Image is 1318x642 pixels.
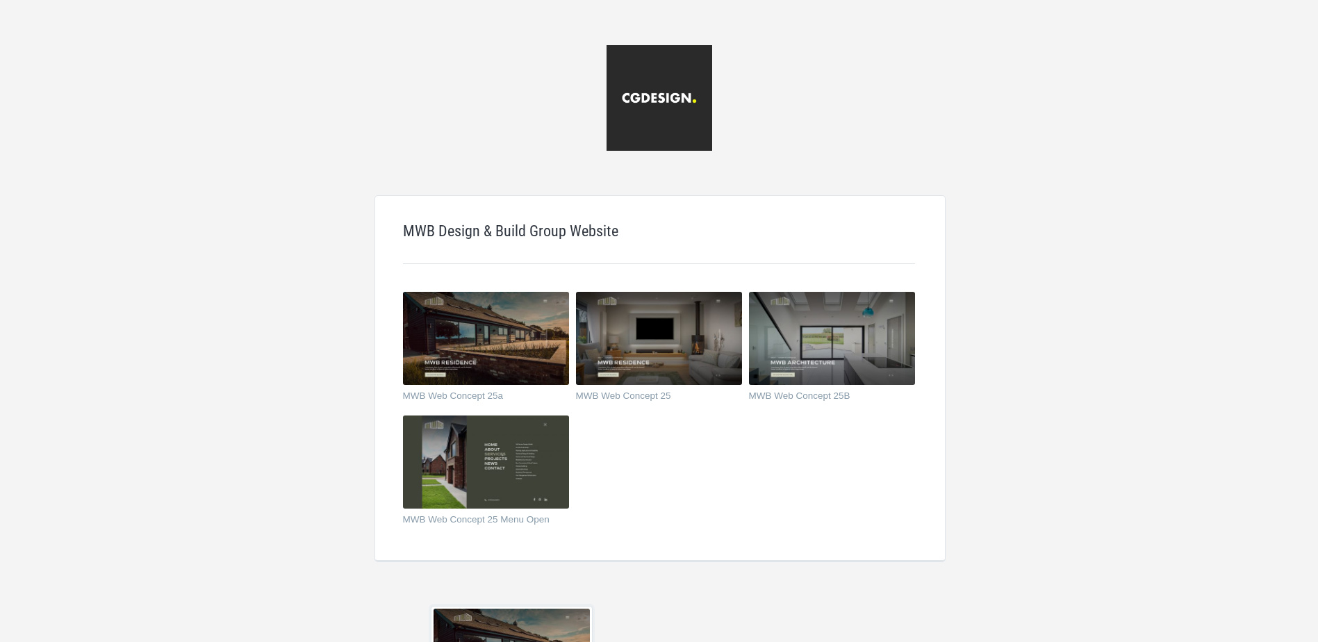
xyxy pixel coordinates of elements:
[403,292,569,385] img: cgdesign_laei5m_thumb.jpg
[403,415,569,509] img: cgdesign_ir32a0_thumb.jpg
[749,292,915,385] img: cgdesign_q54k4p_thumb.jpg
[576,391,725,405] a: MWB Web Concept 25
[403,515,552,529] a: MWB Web Concept 25 Menu Open
[403,391,552,405] a: MWB Web Concept 25a
[607,45,712,151] img: cgdesign-logo_20181107023645.jpg
[576,292,742,385] img: cgdesign_r8vj8o_thumb.jpg
[749,391,898,405] a: MWB Web Concept 25B
[403,224,915,239] h1: MWB Design & Build Group Website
